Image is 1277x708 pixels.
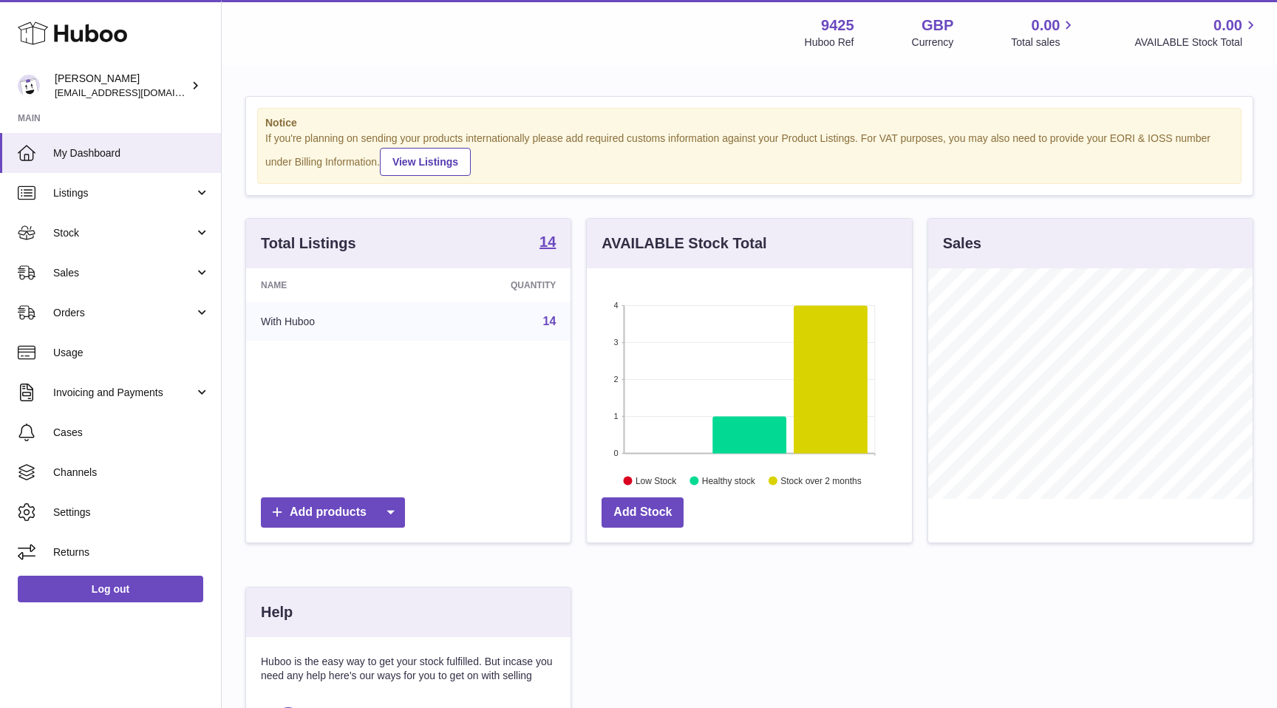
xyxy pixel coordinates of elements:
strong: GBP [922,16,953,35]
span: Listings [53,186,194,200]
div: Huboo Ref [805,35,854,50]
span: Channels [53,466,210,480]
a: Add Stock [602,497,684,528]
span: [EMAIL_ADDRESS][DOMAIN_NAME] [55,86,217,98]
span: AVAILABLE Stock Total [1134,35,1259,50]
a: Log out [18,576,203,602]
span: 0.00 [1213,16,1242,35]
span: Returns [53,545,210,559]
span: 0.00 [1032,16,1060,35]
div: If you're planning on sending your products internationally please add required customs informati... [265,132,1233,176]
img: Huboo@cbdmd.com [18,75,40,97]
div: Currency [912,35,954,50]
text: Low Stock [636,475,677,486]
span: Invoicing and Payments [53,386,194,400]
a: View Listings [380,148,471,176]
text: 3 [614,338,619,347]
strong: 14 [539,234,556,249]
span: Sales [53,266,194,280]
h3: Help [261,602,293,622]
a: 14 [543,315,556,327]
a: 0.00 AVAILABLE Stock Total [1134,16,1259,50]
div: [PERSON_NAME] [55,72,188,100]
text: 1 [614,412,619,421]
th: Quantity [418,268,571,302]
text: Stock over 2 months [781,475,862,486]
h3: Total Listings [261,234,356,253]
span: Orders [53,306,194,320]
strong: 9425 [821,16,854,35]
h3: AVAILABLE Stock Total [602,234,766,253]
text: 4 [614,301,619,310]
a: 0.00 Total sales [1011,16,1077,50]
p: Huboo is the easy way to get your stock fulfilled. But incase you need any help here's our ways f... [261,655,556,683]
a: Add products [261,497,405,528]
span: Settings [53,506,210,520]
th: Name [246,268,418,302]
span: Usage [53,346,210,360]
span: Stock [53,226,194,240]
span: Total sales [1011,35,1077,50]
text: 0 [614,449,619,457]
span: My Dashboard [53,146,210,160]
strong: Notice [265,116,1233,130]
text: 2 [614,375,619,384]
text: Healthy stock [702,475,756,486]
h3: Sales [943,234,981,253]
a: 14 [539,234,556,252]
td: With Huboo [246,302,418,341]
span: Cases [53,426,210,440]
